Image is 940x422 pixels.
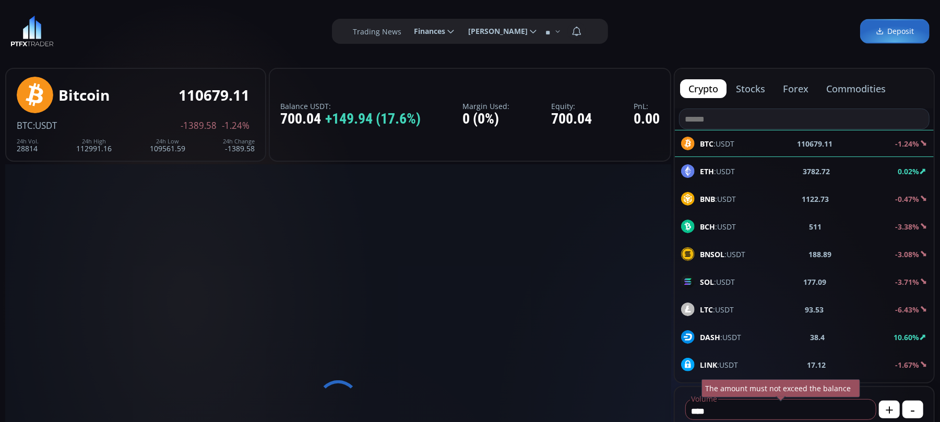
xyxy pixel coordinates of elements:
button: + [879,401,900,418]
b: BNSOL [700,249,724,259]
b: LTC [700,305,713,315]
button: forex [775,79,817,98]
b: DASH [700,332,720,342]
span: :USDT [700,276,735,287]
span: Deposit [876,26,914,37]
label: PnL: [634,102,660,110]
b: 177.09 [804,276,827,287]
b: 93.53 [805,304,824,315]
b: -0.47% [895,194,919,204]
div: The amount must not exceed the balance [701,379,860,397]
div: 0 (0%) [462,111,509,127]
div: 28814 [17,138,39,152]
div: 110679.11 [179,87,249,103]
b: LINK [700,360,717,370]
b: -6.43% [895,305,919,315]
div: 24h Vol. [17,138,39,144]
label: Balance USDT: [280,102,421,110]
label: Equity: [551,102,592,110]
b: -3.08% [895,249,919,259]
b: -3.38% [895,222,919,232]
a: Deposit [860,19,930,44]
b: 1122.73 [802,194,829,204]
span: [PERSON_NAME] [461,21,528,42]
div: 109561.59 [150,138,185,152]
img: LOGO [10,16,54,47]
div: 24h Low [150,138,185,144]
b: 38.4 [810,332,825,343]
div: 700.04 [280,111,421,127]
div: Bitcoin [58,87,110,103]
b: BCH [700,222,715,232]
span: -1389.58 [181,121,217,130]
label: Trading News [353,26,401,37]
div: -1389.58 [223,138,255,152]
div: 24h Change [223,138,255,144]
button: commodities [818,79,894,98]
span: :USDT [33,119,57,131]
span: :USDT [700,166,735,177]
span: :USDT [700,332,741,343]
b: 188.89 [809,249,832,260]
b: SOL [700,277,714,287]
span: +149.94 (17.6%) [325,111,421,127]
b: BNB [700,194,715,204]
div: 112991.16 [76,138,112,152]
button: crypto [680,79,727,98]
span: :USDT [700,359,738,370]
b: 3782.72 [803,166,830,177]
div: 0.00 [634,111,660,127]
span: -1.24% [222,121,249,130]
div: 24h High [76,138,112,144]
b: ETH [700,166,714,176]
span: :USDT [700,221,736,232]
b: -1.67% [895,360,919,370]
span: :USDT [700,194,736,204]
div: 700.04 [551,111,592,127]
b: 511 [810,221,822,232]
b: -3.71% [895,277,919,287]
button: stocks [728,79,774,98]
span: :USDT [700,304,734,315]
span: Finances [407,21,445,42]
b: 0.02% [898,166,919,176]
b: 10.60% [894,332,919,342]
b: 17.12 [807,359,826,370]
span: :USDT [700,249,745,260]
span: BTC [17,119,33,131]
label: Margin Used: [462,102,509,110]
button: - [902,401,923,418]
